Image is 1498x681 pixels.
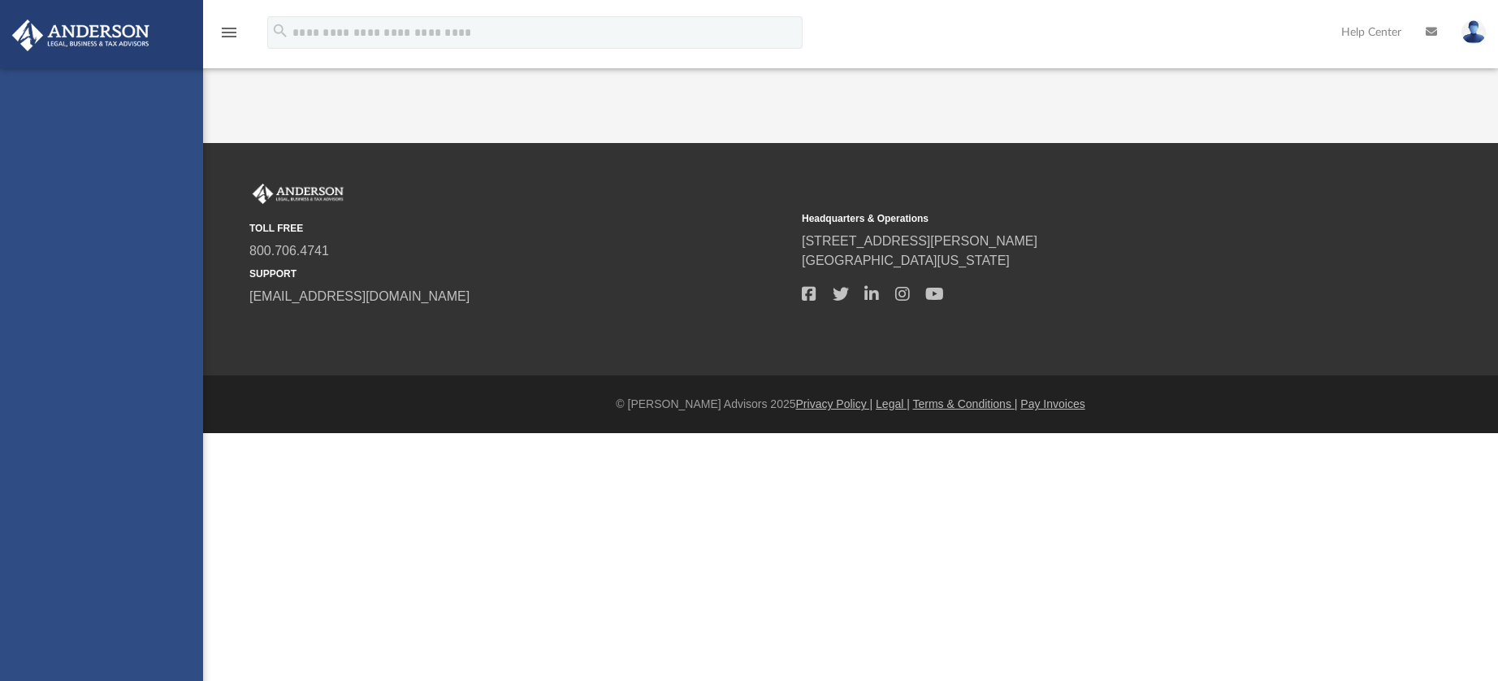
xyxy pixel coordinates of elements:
small: Headquarters & Operations [802,211,1343,226]
small: SUPPORT [249,267,790,281]
i: search [271,22,289,40]
a: Privacy Policy | [796,397,873,410]
a: [GEOGRAPHIC_DATA][US_STATE] [802,254,1010,267]
small: TOLL FREE [249,221,790,236]
i: menu [219,23,239,42]
img: Anderson Advisors Platinum Portal [7,20,154,51]
a: menu [219,31,239,42]
a: Pay Invoices [1020,397,1085,410]
a: [STREET_ADDRESS][PERSON_NAME] [802,234,1037,248]
img: User Pic [1461,20,1486,44]
a: Legal | [876,397,910,410]
div: © [PERSON_NAME] Advisors 2025 [203,396,1498,413]
a: [EMAIL_ADDRESS][DOMAIN_NAME] [249,289,470,303]
img: Anderson Advisors Platinum Portal [249,184,347,205]
a: 800.706.4741 [249,244,329,258]
a: Terms & Conditions | [913,397,1018,410]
